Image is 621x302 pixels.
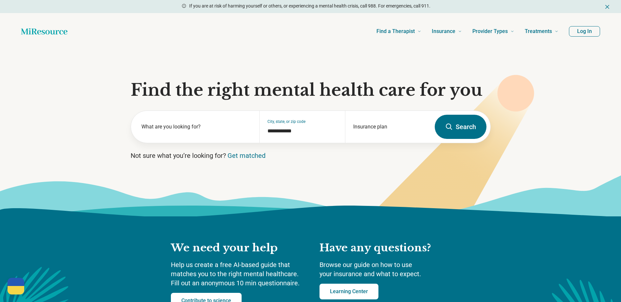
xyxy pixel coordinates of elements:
[432,18,462,44] a: Insurance
[525,18,558,44] a: Treatments
[376,27,415,36] span: Find a Therapist
[472,27,508,36] span: Provider Types
[320,241,450,255] h2: Have any questions?
[525,27,552,36] span: Treatments
[171,241,306,255] h2: We need your help
[21,25,67,38] a: Home page
[569,26,600,37] button: Log In
[432,27,455,36] span: Insurance
[376,18,421,44] a: Find a Therapist
[171,260,306,288] p: Help us create a free AI-based guide that matches you to the right mental healthcare. Fill out an...
[320,260,450,278] p: Browse our guide on how to use your insurance and what to expect.
[472,18,514,44] a: Provider Types
[320,284,378,299] a: Learning Center
[604,3,611,10] button: Dismiss
[131,80,491,100] h1: Find the right mental health care for you
[131,151,491,160] p: Not sure what you’re looking for?
[435,115,486,139] button: Search
[228,152,265,159] a: Get matched
[189,3,430,9] p: If you are at risk of harming yourself or others, or experiencing a mental health crisis, call 98...
[141,123,252,131] label: What are you looking for?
